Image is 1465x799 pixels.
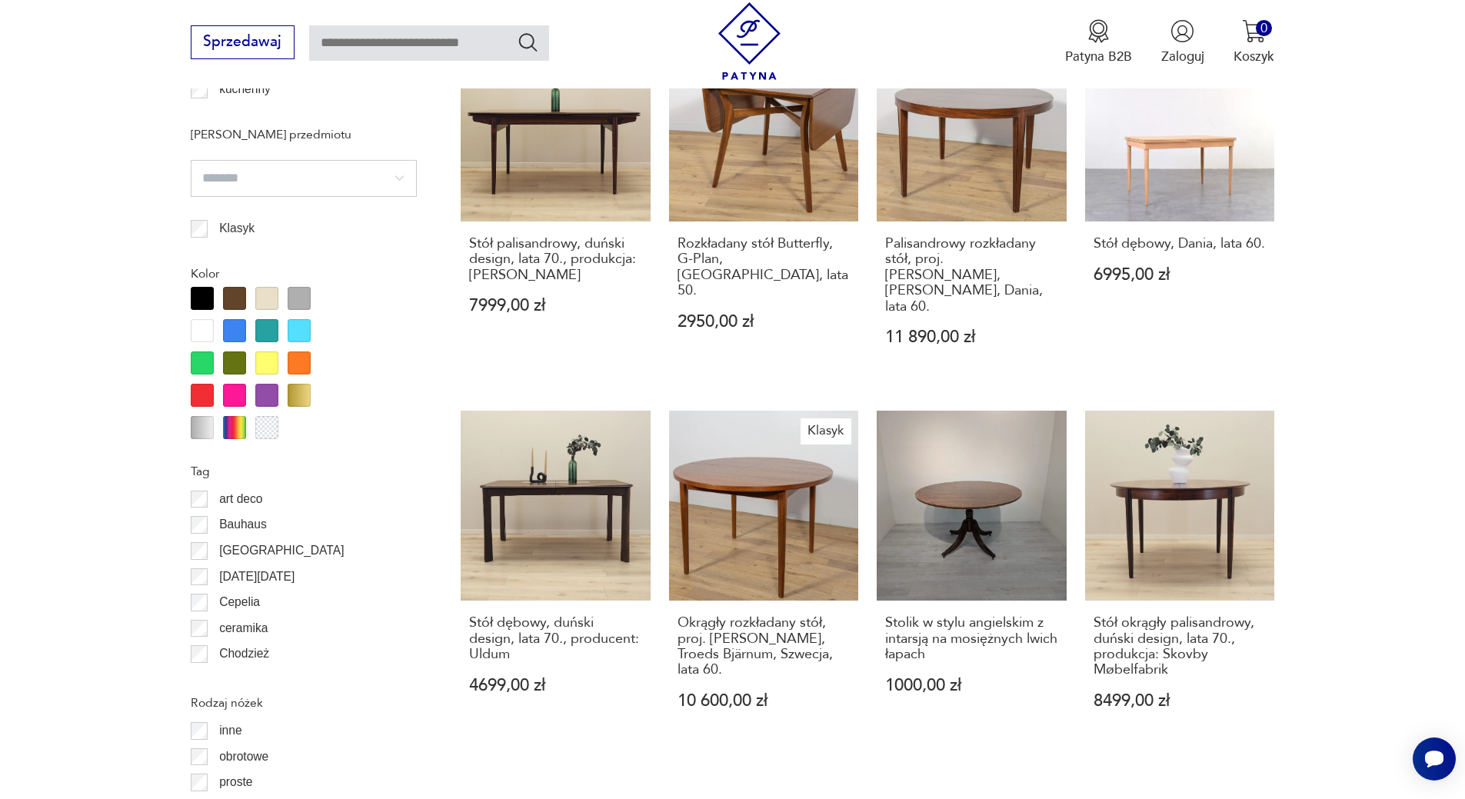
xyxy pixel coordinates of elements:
[1170,19,1194,43] img: Ikonka użytkownika
[885,329,1058,345] p: 11 890,00 zł
[219,670,265,690] p: Ćmielów
[469,298,642,314] p: 7999,00 zł
[1094,267,1267,283] p: 6995,00 zł
[678,693,851,709] p: 10 600,00 zł
[191,461,417,481] p: Tag
[1065,19,1132,65] a: Ikona medaluPatyna B2B
[191,25,295,59] button: Sprzedawaj
[219,772,252,792] p: proste
[1087,19,1110,43] img: Ikona medalu
[219,489,262,509] p: art deco
[1094,615,1267,678] h3: Stół okrągły palisandrowy, duński design, lata 70., produkcja: Skovby Møbelfabrik
[1256,20,1272,36] div: 0
[1234,19,1274,65] button: 0Koszyk
[191,125,417,145] p: [PERSON_NAME] przedmiotu
[191,264,417,284] p: Kolor
[1413,737,1456,781] iframe: Smartsupp widget button
[877,411,1067,744] a: Stolik w stylu angielskim z intarsją na mosiężnych lwich łapachStolik w stylu angielskim z intars...
[1234,48,1274,65] p: Koszyk
[517,31,539,53] button: Szukaj
[1161,48,1204,65] p: Zaloguj
[1065,48,1132,65] p: Patyna B2B
[469,615,642,662] h3: Stół dębowy, duński design, lata 70., producent: Uldum
[1085,32,1275,381] a: Stół dębowy, Dania, lata 60.Stół dębowy, Dania, lata 60.6995,00 zł
[711,2,788,80] img: Patyna - sklep z meblami i dekoracjami vintage
[669,411,859,744] a: KlasykOkrągły rozkładany stół, proj. N. Jonsson, Troeds Bjärnum, Szwecja, lata 60.Okrągły rozkład...
[469,236,642,283] h3: Stół palisandrowy, duński design, lata 70., produkcja: [PERSON_NAME]
[219,592,260,612] p: Cepelia
[469,677,642,694] p: 4699,00 zł
[678,314,851,330] p: 2950,00 zł
[219,618,268,638] p: ceramika
[1094,236,1267,251] h3: Stół dębowy, Dania, lata 60.
[461,32,651,381] a: Stół palisandrowy, duński design, lata 70., produkcja: DaniaStół palisandrowy, duński design, lat...
[669,32,859,381] a: Rozkładany stół Butterfly, G-Plan, Wielka Brytania, lata 50.Rozkładany stół Butterfly, G-Plan, [G...
[885,677,1058,694] p: 1000,00 zł
[219,644,269,664] p: Chodzież
[885,615,1058,662] h3: Stolik w stylu angielskim z intarsją na mosiężnych lwich łapach
[885,236,1058,315] h3: Palisandrowy rozkładany stół, proj. [PERSON_NAME], [PERSON_NAME], Dania, lata 60.
[191,693,417,713] p: Rodzaj nóżek
[461,411,651,744] a: Stół dębowy, duński design, lata 70., producent: UldumStół dębowy, duński design, lata 70., produ...
[219,218,255,238] p: Klasyk
[1065,19,1132,65] button: Patyna B2B
[219,541,344,561] p: [GEOGRAPHIC_DATA]
[678,615,851,678] h3: Okrągły rozkładany stół, proj. [PERSON_NAME], Troeds Bjärnum, Szwecja, lata 60.
[877,32,1067,381] a: KlasykPalisandrowy rozkładany stół, proj. Severin Hansen, Haslev Møbelsnedkeri, Dania, lata 60.Pa...
[1242,19,1266,43] img: Ikona koszyka
[191,37,295,49] a: Sprzedawaj
[678,236,851,299] h3: Rozkładany stół Butterfly, G-Plan, [GEOGRAPHIC_DATA], lata 50.
[1161,19,1204,65] button: Zaloguj
[219,567,295,587] p: [DATE][DATE]
[1094,693,1267,709] p: 8499,00 zł
[1085,411,1275,744] a: Stół okrągły palisandrowy, duński design, lata 70., produkcja: Skovby MøbelfabrikStół okrągły pal...
[219,721,241,741] p: inne
[219,514,267,534] p: Bauhaus
[219,747,268,767] p: obrotowe
[219,79,271,99] p: kuchenny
